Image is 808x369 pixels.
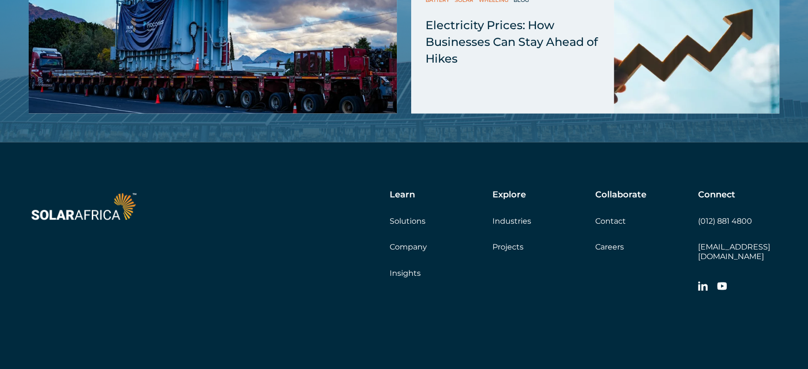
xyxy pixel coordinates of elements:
a: Industries [492,217,531,226]
a: Projects [492,242,524,251]
a: Company [390,242,427,251]
a: [EMAIL_ADDRESS][DOMAIN_NAME] [698,242,770,260]
h5: Collaborate [595,190,646,200]
a: Contact [595,217,626,226]
h5: Connect [698,190,735,200]
a: (012) 881 4800 [698,217,752,226]
a: Solutions [390,217,426,226]
a: Insights [390,269,421,278]
a: Careers [595,242,624,251]
h5: Learn [390,190,415,200]
span: Electricity Prices: How Businesses Can Stay Ahead of Hikes [426,18,598,65]
h5: Explore [492,190,526,200]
